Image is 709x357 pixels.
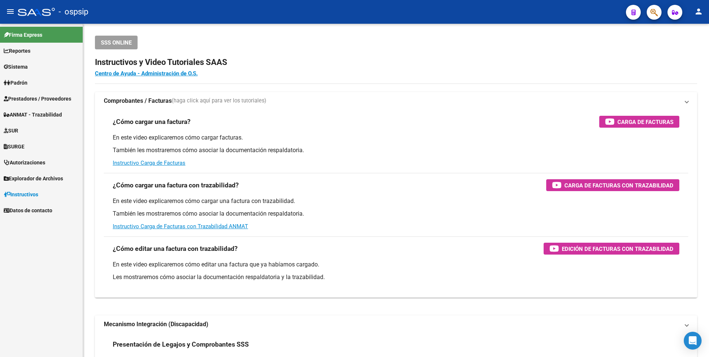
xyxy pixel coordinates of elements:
a: Instructivo Carga de Facturas con Trazabilidad ANMAT [113,223,248,230]
p: Les mostraremos cómo asociar la documentación respaldatoria y la trazabilidad. [113,273,679,281]
mat-icon: person [694,7,703,16]
span: SSS ONLINE [101,39,132,46]
span: SURGE [4,143,24,151]
span: Carga de Facturas [617,117,673,127]
p: En este video explicaremos cómo editar una factura que ya habíamos cargado. [113,261,679,269]
a: Instructivo Carga de Facturas [113,160,185,166]
span: Firma Express [4,31,42,39]
strong: Comprobantes / Facturas [104,97,172,105]
p: En este video explicaremos cómo cargar facturas. [113,134,679,142]
h3: ¿Cómo editar una factura con trazabilidad? [113,243,238,254]
p: También les mostraremos cómo asociar la documentación respaldatoria. [113,146,679,154]
p: En este video explicaremos cómo cargar una factura con trazabilidad. [113,197,679,205]
span: Carga de Facturas con Trazabilidad [564,181,673,190]
h2: Instructivos y Video Tutoriales SAAS [95,55,697,69]
h3: ¿Cómo cargar una factura con trazabilidad? [113,180,239,190]
p: También les mostraremos cómo asociar la documentación respaldatoria. [113,210,679,218]
strong: Mecanismo Integración (Discapacidad) [104,320,208,328]
div: Open Intercom Messenger [684,332,702,350]
span: Sistema [4,63,28,71]
h3: ¿Cómo cargar una factura? [113,117,191,127]
button: Carga de Facturas [599,116,679,128]
mat-expansion-panel-header: Comprobantes / Facturas(haga click aquí para ver los tutoriales) [95,92,697,110]
span: ANMAT - Trazabilidad [4,111,62,119]
a: Centro de Ayuda - Administración de O.S. [95,70,198,77]
span: (haga click aquí para ver los tutoriales) [172,97,266,105]
span: - ospsip [59,4,88,20]
span: Autorizaciones [4,158,45,167]
button: SSS ONLINE [95,36,138,49]
div: Comprobantes / Facturas(haga click aquí para ver los tutoriales) [95,110,697,298]
span: Datos de contacto [4,206,52,214]
span: Explorador de Archivos [4,174,63,183]
span: Edición de Facturas con Trazabilidad [562,244,673,253]
h3: Presentación de Legajos y Comprobantes SSS [113,339,249,350]
mat-expansion-panel-header: Mecanismo Integración (Discapacidad) [95,315,697,333]
span: Padrón [4,79,27,87]
span: Reportes [4,47,30,55]
button: Edición de Facturas con Trazabilidad [544,243,679,255]
span: Instructivos [4,190,38,199]
span: SUR [4,127,18,135]
button: Carga de Facturas con Trazabilidad [546,179,679,191]
mat-icon: menu [6,7,15,16]
span: Prestadores / Proveedores [4,95,71,103]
